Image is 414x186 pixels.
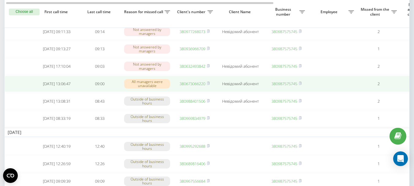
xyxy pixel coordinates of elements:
[357,76,400,92] td: 2
[78,111,121,127] td: 08:33
[124,114,170,123] div: Outside of business hours
[357,58,400,74] td: 2
[216,76,265,92] td: Невідомий абонент
[176,9,207,14] span: Client's number
[357,41,400,57] td: 1
[78,156,121,172] td: 12:26
[216,58,265,74] td: Невідомий абонент
[272,63,297,69] a: 380987575745
[272,98,297,104] a: 380987575745
[124,62,170,71] div: Not answered by managers
[272,29,297,34] a: 380987575745
[35,41,78,57] td: [DATE] 09:13:27
[180,143,205,149] a: 380995292688
[216,93,265,109] td: Невідомий абонент
[124,44,170,54] div: Not answered by managers
[360,7,391,17] span: Missed from the client
[311,9,348,14] span: Employee
[124,177,170,186] div: Outside of business hours
[35,58,78,74] td: [DATE] 17:10:04
[78,58,121,74] td: 09:03
[180,29,205,34] a: 380977268073
[180,63,205,69] a: 380632493842
[357,156,400,172] td: 1
[393,151,408,166] div: Open Intercom Messenger
[40,9,73,14] span: First call time
[180,161,205,166] a: 380689816406
[124,159,170,168] div: Outside of business hours
[124,97,170,106] div: Outside of business hours
[357,138,400,154] td: 1
[272,116,297,121] a: 380987575745
[78,41,121,57] td: 09:13
[357,24,400,40] td: 2
[124,9,165,14] span: Reason for missed call
[272,46,297,51] a: 380987575745
[83,9,116,14] span: Last call time
[124,79,170,88] div: All managers were unavailable
[180,178,205,184] a: 380967556684
[268,7,299,17] span: Business number
[357,111,400,127] td: 1
[78,93,121,109] td: 08:43
[357,93,400,109] td: 2
[124,27,170,36] div: Not answered by managers
[180,98,205,104] a: 380988401506
[35,111,78,127] td: [DATE] 08:33:19
[35,93,78,109] td: [DATE] 13:08:31
[272,143,297,149] a: 380987575745
[35,76,78,92] td: [DATE] 13:06:47
[124,142,170,151] div: Outside of business hours
[3,168,18,183] button: Open CMP widget
[180,46,205,51] a: 380936966709
[78,76,121,92] td: 09:00
[78,138,121,154] td: 12:40
[272,161,297,166] a: 380987575745
[216,24,265,40] td: Невідомий абонент
[180,116,205,121] a: 380969834979
[272,178,297,184] a: 380987575745
[35,138,78,154] td: [DATE] 12:40:19
[9,9,40,15] button: Choose all
[35,156,78,172] td: [DATE] 12:26:59
[180,81,205,86] a: 380673066220
[272,81,297,86] a: 380987575745
[35,24,78,40] td: [DATE] 09:11:33
[78,24,121,40] td: 09:14
[221,9,260,14] span: Client Name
